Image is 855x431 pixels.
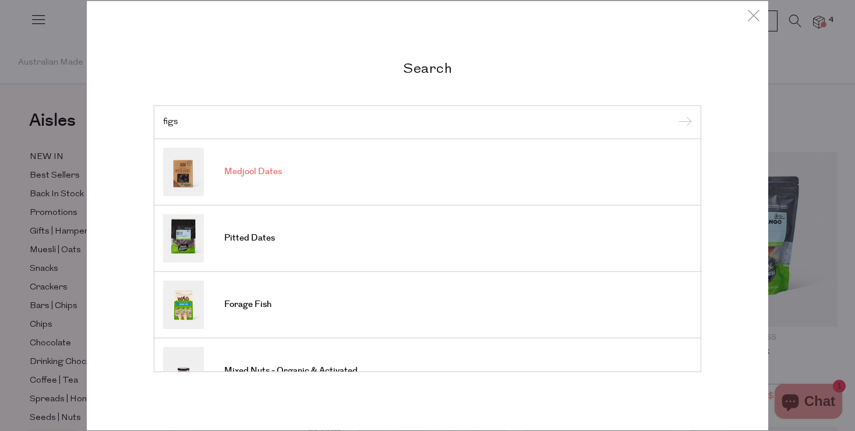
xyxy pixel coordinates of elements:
a: Mixed Nuts - Organic & Activated [163,347,692,395]
img: Medjool Dates [163,147,204,196]
a: Medjool Dates [163,147,692,196]
img: Forage Fish [163,280,204,328]
h2: Search [154,59,701,76]
a: Pitted Dates [163,214,692,262]
img: Mixed Nuts - Organic & Activated [163,347,204,395]
span: Forage Fish [224,299,271,310]
input: Search [163,118,692,126]
span: Mixed Nuts - Organic & Activated [224,365,358,377]
span: Pitted Dates [224,232,275,244]
span: Medjool Dates [224,166,282,178]
img: Pitted Dates [163,214,204,262]
a: Forage Fish [163,280,692,328]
